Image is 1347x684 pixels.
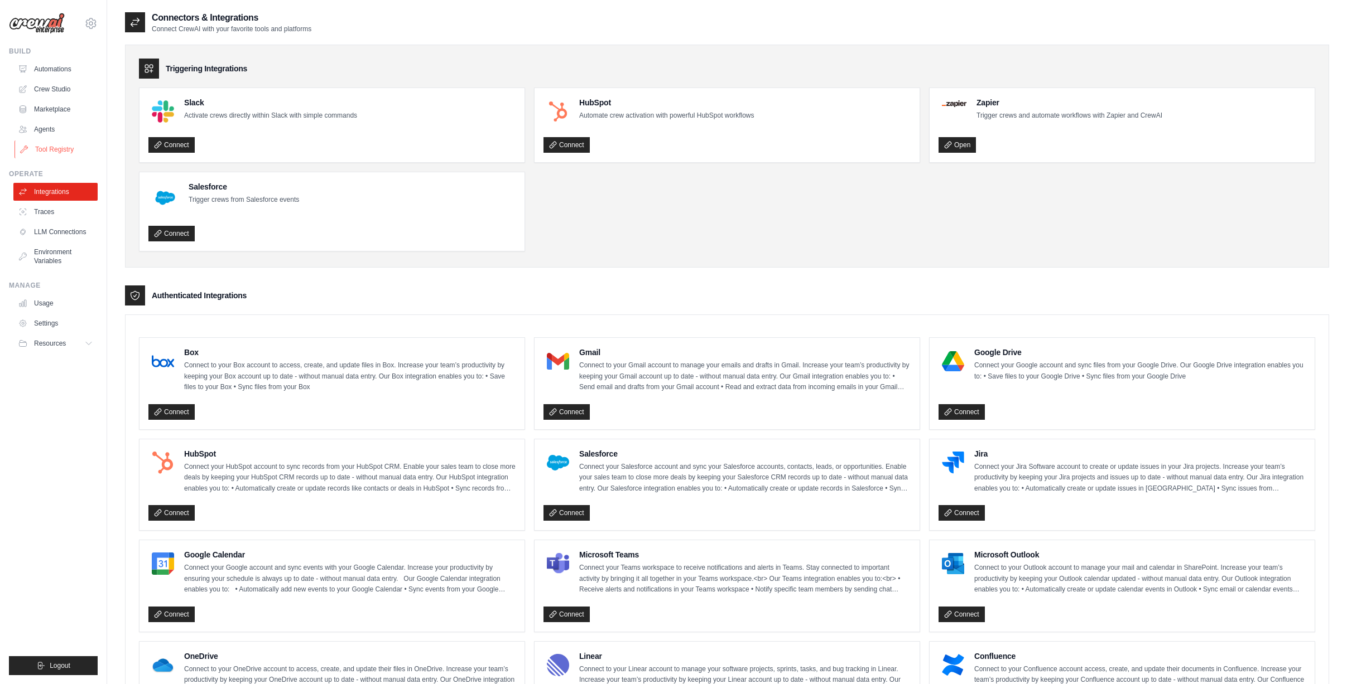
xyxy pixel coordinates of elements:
[184,360,516,393] p: Connect to your Box account to access, create, and update files in Box. Increase your team’s prod...
[184,448,516,459] h4: HubSpot
[543,607,590,622] a: Connect
[939,404,985,420] a: Connect
[152,452,174,474] img: HubSpot Logo
[942,452,964,474] img: Jira Logo
[13,120,98,138] a: Agents
[974,462,1306,494] p: Connect your Jira Software account to create or update issues in your Jira projects. Increase you...
[547,100,569,123] img: HubSpot Logo
[13,183,98,201] a: Integrations
[184,462,516,494] p: Connect your HubSpot account to sync records from your HubSpot CRM. Enable your sales team to clo...
[547,350,569,372] img: Gmail Logo
[976,97,1162,108] h4: Zapier
[942,350,964,372] img: Google Drive Logo
[942,100,966,107] img: Zapier Logo
[9,169,98,178] div: Operate
[942,552,964,575] img: Microsoft Outlook Logo
[148,137,195,153] a: Connect
[974,448,1306,459] h4: Jira
[148,505,195,521] a: Connect
[189,181,299,192] h4: Salesforce
[13,334,98,352] button: Resources
[148,226,195,241] a: Connect
[9,13,65,34] img: Logo
[579,448,911,459] h4: Salesforce
[34,339,66,348] span: Resources
[974,651,1306,662] h4: Confluence
[547,654,569,676] img: Linear Logo
[547,552,569,575] img: Microsoft Teams Logo
[547,452,569,474] img: Salesforce Logo
[939,607,985,622] a: Connect
[152,25,311,33] p: Connect CrewAI with your favorite tools and platforms
[184,110,357,122] p: Activate crews directly within Slack with simple commands
[579,360,911,393] p: Connect to your Gmail account to manage your emails and drafts in Gmail. Increase your team’s pro...
[15,140,99,158] a: Tool Registry
[976,110,1162,122] p: Trigger crews and automate workflows with Zapier and CrewAI
[543,137,590,153] a: Connect
[13,314,98,332] a: Settings
[13,294,98,312] a: Usage
[13,80,98,98] a: Crew Studio
[579,110,754,122] p: Automate crew activation with powerful HubSpot workflows
[9,47,98,56] div: Build
[152,290,247,301] h3: Authenticated Integrations
[942,654,964,676] img: Confluence Logo
[13,223,98,241] a: LLM Connections
[9,656,98,675] button: Logout
[579,562,911,595] p: Connect your Teams workspace to receive notifications and alerts in Teams. Stay connected to impo...
[974,360,1306,382] p: Connect your Google account and sync files from your Google Drive. Our Google Drive integration e...
[148,404,195,420] a: Connect
[974,347,1306,358] h4: Google Drive
[152,350,174,372] img: Box Logo
[13,60,98,78] a: Automations
[184,549,516,560] h4: Google Calendar
[543,404,590,420] a: Connect
[543,505,590,521] a: Connect
[50,661,70,670] span: Logout
[13,203,98,221] a: Traces
[13,243,98,270] a: Environment Variables
[148,607,195,622] a: Connect
[974,549,1306,560] h4: Microsoft Outlook
[579,347,911,358] h4: Gmail
[152,11,311,25] h2: Connectors & Integrations
[184,651,516,662] h4: OneDrive
[184,347,516,358] h4: Box
[152,100,174,123] img: Slack Logo
[189,195,299,206] p: Trigger crews from Salesforce events
[939,505,985,521] a: Connect
[152,552,174,575] img: Google Calendar Logo
[974,562,1306,595] p: Connect to your Outlook account to manage your mail and calendar in SharePoint. Increase your tea...
[939,137,976,153] a: Open
[579,549,911,560] h4: Microsoft Teams
[152,654,174,676] img: OneDrive Logo
[13,100,98,118] a: Marketplace
[152,185,179,211] img: Salesforce Logo
[579,462,911,494] p: Connect your Salesforce account and sync your Salesforce accounts, contacts, leads, or opportunit...
[579,651,911,662] h4: Linear
[166,63,247,74] h3: Triggering Integrations
[579,97,754,108] h4: HubSpot
[184,97,357,108] h4: Slack
[9,281,98,290] div: Manage
[184,562,516,595] p: Connect your Google account and sync events with your Google Calendar. Increase your productivity...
